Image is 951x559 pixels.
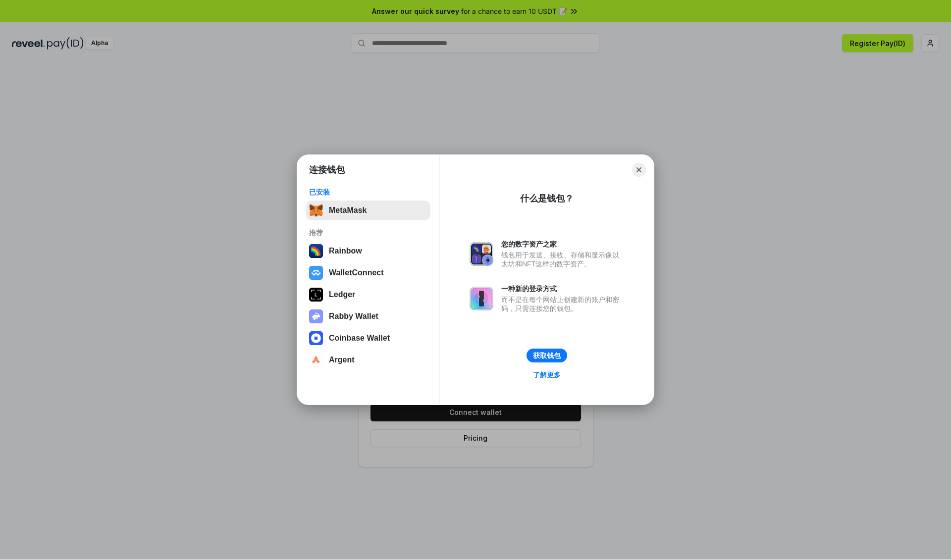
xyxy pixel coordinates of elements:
[527,349,567,362] button: 获取钱包
[329,206,367,215] div: MetaMask
[520,193,574,204] div: 什么是钱包？
[309,164,345,176] h1: 连接钱包
[329,268,384,277] div: WalletConnect
[309,288,323,302] img: svg+xml,%3Csvg%20xmlns%3D%22http%3A%2F%2Fwww.w3.org%2F2000%2Fsvg%22%20width%3D%2228%22%20height%3...
[501,295,624,313] div: 而不是在每个网站上创建新的账户和密码，只需连接您的钱包。
[309,331,323,345] img: svg+xml,%3Csvg%20width%3D%2228%22%20height%3D%2228%22%20viewBox%3D%220%200%2028%2028%22%20fill%3D...
[533,370,561,379] div: 了解更多
[329,312,378,321] div: Rabby Wallet
[309,203,323,217] img: svg+xml,%3Csvg%20fill%3D%22none%22%20height%3D%2233%22%20viewBox%3D%220%200%2035%2033%22%20width%...
[306,201,430,220] button: MetaMask
[501,251,624,268] div: 钱包用于发送、接收、存储和显示像以太坊和NFT这样的数字资产。
[309,353,323,367] img: svg+xml,%3Csvg%20width%3D%2228%22%20height%3D%2228%22%20viewBox%3D%220%200%2028%2028%22%20fill%3D...
[309,228,427,237] div: 推荐
[527,368,567,381] a: 了解更多
[329,247,362,255] div: Rainbow
[306,263,430,283] button: WalletConnect
[501,284,624,293] div: 一种新的登录方式
[309,244,323,258] img: svg+xml,%3Csvg%20width%3D%22120%22%20height%3D%22120%22%20viewBox%3D%220%200%20120%20120%22%20fil...
[306,306,430,326] button: Rabby Wallet
[309,266,323,280] img: svg+xml,%3Csvg%20width%3D%2228%22%20height%3D%2228%22%20viewBox%3D%220%200%2028%2028%22%20fill%3D...
[309,188,427,197] div: 已安装
[329,356,355,364] div: Argent
[470,287,493,310] img: svg+xml,%3Csvg%20xmlns%3D%22http%3A%2F%2Fwww.w3.org%2F2000%2Fsvg%22%20fill%3D%22none%22%20viewBox...
[306,328,430,348] button: Coinbase Wallet
[309,309,323,323] img: svg+xml,%3Csvg%20xmlns%3D%22http%3A%2F%2Fwww.w3.org%2F2000%2Fsvg%22%20fill%3D%22none%22%20viewBox...
[501,240,624,249] div: 您的数字资产之家
[306,241,430,261] button: Rainbow
[306,350,430,370] button: Argent
[306,285,430,305] button: Ledger
[470,242,493,266] img: svg+xml,%3Csvg%20xmlns%3D%22http%3A%2F%2Fwww.w3.org%2F2000%2Fsvg%22%20fill%3D%22none%22%20viewBox...
[533,351,561,360] div: 获取钱包
[329,334,390,343] div: Coinbase Wallet
[329,290,355,299] div: Ledger
[632,163,646,177] button: Close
